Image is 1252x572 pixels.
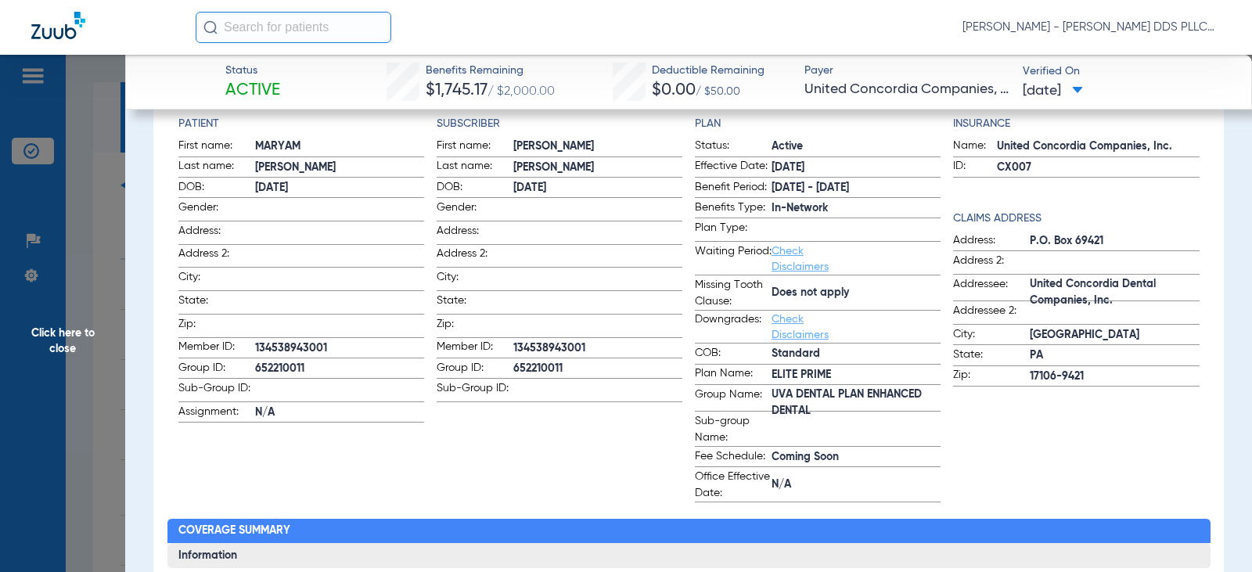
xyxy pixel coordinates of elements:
[437,360,513,379] span: Group ID:
[178,339,255,358] span: Member ID:
[437,316,513,337] span: Zip:
[772,160,941,176] span: [DATE]
[167,519,1211,544] h2: Coverage Summary
[772,394,941,411] span: UVA DENTAL PLAN ENHANCED DENTAL
[695,345,772,364] span: COB:
[255,405,424,421] span: N/A
[695,243,772,275] span: Waiting Period:
[178,179,255,198] span: DOB:
[695,220,772,241] span: Plan Type:
[772,346,941,362] span: Standard
[695,179,772,198] span: Benefit Period:
[437,339,513,358] span: Member ID:
[695,277,772,310] span: Missing Tooth Clause:
[203,20,218,34] img: Search Icon
[437,223,513,244] span: Address:
[953,232,1030,251] span: Address:
[1030,347,1199,364] span: PA
[772,200,941,217] span: In-Network
[437,158,513,177] span: Last name:
[437,293,513,314] span: State:
[255,361,424,377] span: 652210011
[953,138,997,156] span: Name:
[426,63,555,79] span: Benefits Remaining
[178,360,255,379] span: Group ID:
[953,158,997,177] span: ID:
[953,367,1030,386] span: Zip:
[437,200,513,221] span: Gender:
[695,116,941,132] h4: Plan
[962,20,1221,35] span: [PERSON_NAME] - [PERSON_NAME] DDS PLLC
[1030,369,1199,385] span: 17106-9421
[437,269,513,290] span: City:
[426,82,487,99] span: $1,745.17
[772,449,941,466] span: Coming Soon
[178,138,255,156] span: First name:
[953,276,1030,301] span: Addressee:
[178,293,255,314] span: State:
[696,86,740,97] span: / $50.00
[695,469,772,502] span: Office Effective Date:
[178,380,255,401] span: Sub-Group ID:
[997,160,1199,176] span: CX007
[255,180,424,196] span: [DATE]
[1023,81,1083,101] span: [DATE]
[772,367,941,383] span: ELITE PRIME
[1030,327,1199,344] span: [GEOGRAPHIC_DATA]
[437,380,513,401] span: Sub-Group ID:
[953,210,1199,227] h4: Claims Address
[1030,284,1199,300] span: United Concordia Dental Companies, Inc.
[1174,497,1252,572] iframe: Chat Widget
[695,200,772,218] span: Benefits Type:
[804,80,1009,99] span: United Concordia Companies, Inc.
[167,543,1211,568] h3: Information
[652,82,696,99] span: $0.00
[487,85,555,98] span: / $2,000.00
[772,285,941,301] span: Does not apply
[695,365,772,384] span: Plan Name:
[953,347,1030,365] span: State:
[178,316,255,337] span: Zip:
[513,160,682,176] span: [PERSON_NAME]
[513,361,682,377] span: 652210011
[695,158,772,177] span: Effective Date:
[196,12,391,43] input: Search for patients
[437,116,682,132] h4: Subscriber
[178,404,255,423] span: Assignment:
[953,326,1030,345] span: City:
[255,139,424,155] span: MARYAM
[437,246,513,267] span: Address 2:
[953,116,1199,132] h4: Insurance
[178,116,424,132] h4: Patient
[178,200,255,221] span: Gender:
[804,63,1009,79] span: Payer
[1023,63,1227,80] span: Verified On
[437,179,513,198] span: DOB:
[178,269,255,290] span: City:
[772,477,941,493] span: N/A
[695,448,772,467] span: Fee Schedule:
[695,387,772,412] span: Group Name:
[178,246,255,267] span: Address 2:
[437,138,513,156] span: First name:
[772,180,941,196] span: [DATE] - [DATE]
[953,253,1030,274] span: Address 2:
[255,340,424,357] span: 134538943001
[513,180,682,196] span: [DATE]
[513,340,682,357] span: 134538943001
[178,158,255,177] span: Last name:
[953,303,1030,324] span: Addressee 2:
[695,138,772,156] span: Status:
[1030,233,1199,250] span: P.O. Box 69421
[772,314,829,340] a: Check Disclaimers
[652,63,765,79] span: Deductible Remaining
[997,139,1199,155] span: United Concordia Companies, Inc.
[695,311,772,343] span: Downgrades:
[225,63,280,79] span: Status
